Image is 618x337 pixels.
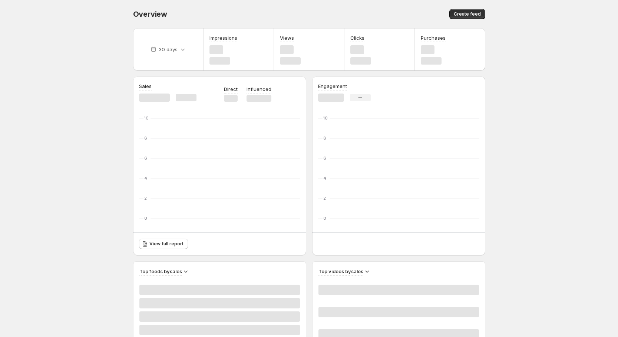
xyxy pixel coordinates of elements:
span: Overview [133,10,167,19]
text: 2 [144,196,147,201]
h3: Top feeds by sales [139,268,182,275]
h3: Impressions [209,34,237,42]
span: View full report [149,241,184,247]
text: 0 [323,216,326,221]
h3: Top videos by sales [318,268,363,275]
text: 6 [144,156,147,161]
text: 6 [323,156,326,161]
text: 10 [323,115,328,121]
h3: Sales [139,82,152,90]
text: 0 [144,216,147,221]
a: View full report [139,239,188,249]
text: 4 [144,176,147,181]
text: 8 [144,135,147,141]
p: Influenced [247,85,271,93]
text: 2 [323,196,326,201]
h3: Clicks [350,34,364,42]
text: 8 [323,135,326,141]
text: 4 [323,176,326,181]
h3: Engagement [318,82,347,90]
span: Create feed [454,11,481,17]
button: Create feed [449,9,485,19]
p: 30 days [159,46,178,53]
h3: Purchases [421,34,446,42]
p: Direct [224,85,238,93]
text: 10 [144,115,149,121]
h3: Views [280,34,294,42]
